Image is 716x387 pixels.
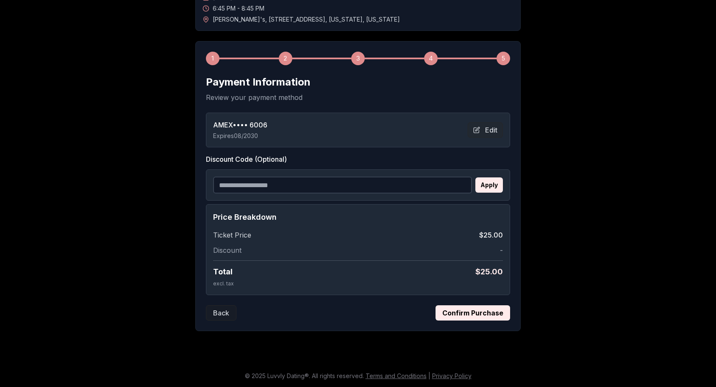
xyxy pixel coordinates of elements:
span: Ticket Price [213,230,251,240]
a: Privacy Policy [432,372,472,379]
div: 5 [497,52,510,65]
div: 4 [424,52,438,65]
span: [PERSON_NAME]'s , [STREET_ADDRESS] , [US_STATE] , [US_STATE] [213,15,400,24]
span: excl. tax [213,280,234,287]
div: 2 [279,52,292,65]
span: 6:45 PM - 8:45 PM [213,4,264,13]
label: Discount Code (Optional) [206,154,510,164]
span: Total [213,266,233,278]
button: Back [206,305,236,321]
p: Review your payment method [206,92,510,102]
span: - [500,245,503,255]
h2: Payment Information [206,75,510,89]
div: 3 [351,52,365,65]
button: Edit [468,122,503,138]
span: Discount [213,245,241,255]
span: AMEX •••• 6006 [213,120,267,130]
span: | [428,372,430,379]
span: $ 25.00 [475,266,503,278]
button: Confirm Purchase [436,305,510,321]
h4: Price Breakdown [213,211,503,223]
span: $25.00 [479,230,503,240]
p: Expires 08/2030 [213,132,267,140]
button: Apply [475,177,503,193]
div: 1 [206,52,219,65]
a: Terms and Conditions [366,372,427,379]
